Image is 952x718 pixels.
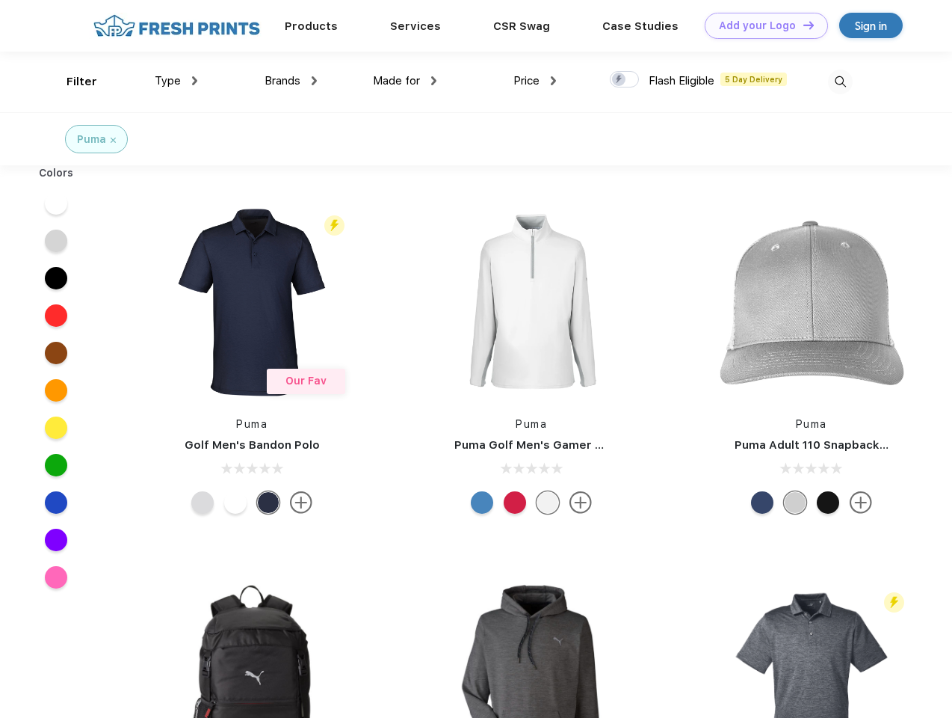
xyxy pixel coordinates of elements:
[649,74,714,88] span: Flash Eligible
[324,215,344,236] img: flash_active_toggle.svg
[751,491,773,514] div: Peacoat with Qut Shd
[432,203,631,402] img: func=resize&h=266
[784,491,806,514] div: Quarry Brt Whit
[796,418,827,430] a: Puma
[28,165,85,181] div: Colors
[111,138,116,143] img: filter_cancel.svg
[89,13,265,39] img: fo%20logo%202.webp
[285,375,327,387] span: Our Fav
[290,491,312,514] img: more.svg
[155,74,181,88] span: Type
[236,418,268,430] a: Puma
[504,491,526,514] div: Ski Patrol
[224,491,247,514] div: Bright White
[839,13,903,38] a: Sign in
[884,592,904,613] img: flash_active_toggle.svg
[493,19,550,33] a: CSR Swag
[312,76,317,85] img: dropdown.png
[471,491,493,514] div: Bright Cobalt
[850,491,872,514] img: more.svg
[265,74,300,88] span: Brands
[431,76,436,85] img: dropdown.png
[513,74,540,88] span: Price
[569,491,592,514] img: more.svg
[191,491,214,514] div: High Rise
[192,76,197,85] img: dropdown.png
[516,418,547,430] a: Puma
[828,70,853,94] img: desktop_search.svg
[719,19,796,32] div: Add your Logo
[537,491,559,514] div: Bright White
[390,19,441,33] a: Services
[855,17,887,34] div: Sign in
[257,491,279,514] div: Navy Blazer
[373,74,420,88] span: Made for
[152,203,351,402] img: func=resize&h=266
[285,19,338,33] a: Products
[720,73,787,86] span: 5 Day Delivery
[454,438,690,452] a: Puma Golf Men's Gamer Golf Quarter-Zip
[551,76,556,85] img: dropdown.png
[185,438,320,452] a: Golf Men's Bandon Polo
[803,21,814,29] img: DT
[817,491,839,514] div: Pma Blk with Pma Blk
[77,132,106,147] div: Puma
[67,73,97,90] div: Filter
[712,203,911,402] img: func=resize&h=266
